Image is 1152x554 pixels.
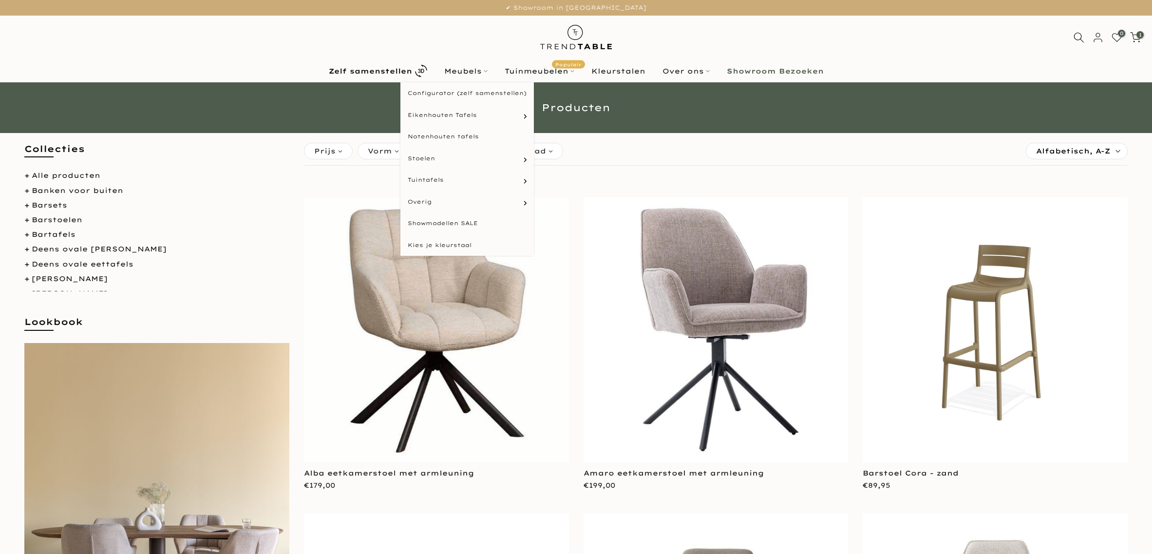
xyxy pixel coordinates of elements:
[320,62,435,79] a: Zelf samenstellen
[291,103,861,113] h1: Producten
[32,260,133,268] a: Deens ovale eettafels
[32,201,67,210] a: Barsets
[304,469,474,478] a: Alba eetkamerstoel met armleuning
[400,169,534,191] a: Tuintafels
[1112,32,1122,43] a: 0
[863,469,959,478] a: Barstoel Cora - zand
[400,191,534,213] a: Overig
[1026,143,1127,159] label: Sorteren:Alfabetisch, A-Z
[435,65,496,77] a: Meubels
[400,212,534,234] a: Showmodellen SALE
[32,289,108,298] a: [PERSON_NAME]
[408,154,435,163] span: Stoelen
[400,82,534,104] a: Configurator (zelf samenstellen)
[718,65,832,77] a: Showroom Bezoeken
[727,68,824,75] b: Showroom Bezoeken
[32,274,108,283] a: [PERSON_NAME]
[24,143,289,165] h5: Collecties
[1118,30,1125,37] span: 0
[12,2,1140,13] p: ✔ Showroom in [GEOGRAPHIC_DATA]
[408,198,432,206] span: Overig
[1136,31,1144,38] span: 1
[24,316,289,338] h5: Lookbook
[32,215,82,224] a: Barstoelen
[583,65,654,77] a: Kleurstalen
[533,16,619,59] img: trend-table
[400,234,534,256] a: Kies je kleurstaal
[552,60,585,68] span: Populair
[584,481,615,490] span: €199,00
[32,171,100,180] a: Alle producten
[32,186,123,195] a: Banken voor buiten
[400,126,534,148] a: Notenhouten tafels
[496,65,583,77] a: TuinmeubelenPopulair
[329,68,412,75] b: Zelf samenstellen
[304,481,335,490] span: €179,00
[863,481,890,490] span: €89,95
[584,469,764,478] a: Amaro eetkamerstoel met armleuning
[408,176,444,184] span: Tuintafels
[1130,32,1141,43] a: 1
[654,65,718,77] a: Over ons
[1036,143,1110,159] span: Alfabetisch, A-Z
[400,104,534,126] a: Eikenhouten Tafels
[32,230,76,239] a: Bartafels
[368,146,392,156] span: Vorm
[400,148,534,170] a: Stoelen
[314,146,336,156] span: Prijs
[32,245,167,253] a: Deens ovale [PERSON_NAME]
[408,111,477,119] span: Eikenhouten Tafels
